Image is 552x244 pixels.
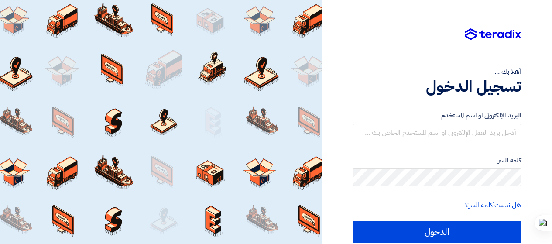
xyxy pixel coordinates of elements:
[353,155,521,165] label: كلمة السر
[353,124,521,141] input: أدخل بريد العمل الإلكتروني او اسم المستخدم الخاص بك ...
[353,221,521,243] input: الدخول
[353,110,521,120] label: البريد الإلكتروني او اسم المستخدم
[465,28,521,41] img: Teradix logo
[353,77,521,96] h1: تسجيل الدخول
[353,66,521,77] div: أهلا بك ...
[465,200,521,210] a: هل نسيت كلمة السر؟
